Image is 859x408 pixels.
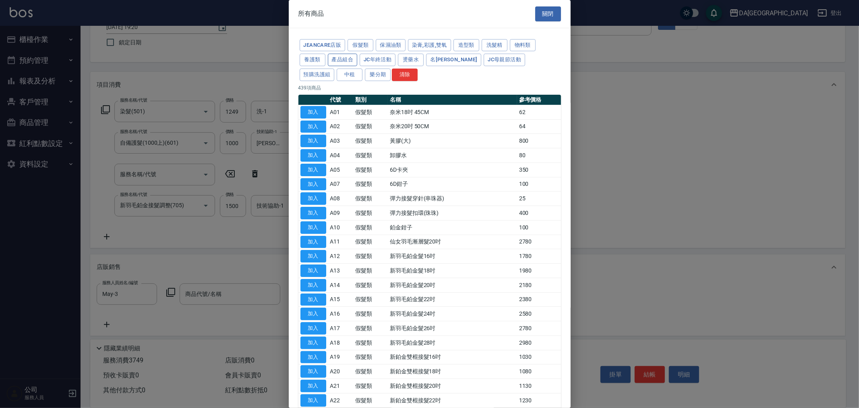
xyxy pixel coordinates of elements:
[353,192,388,206] td: 假髮類
[300,365,326,378] button: 加入
[328,177,354,192] td: A07
[388,292,517,307] td: 新羽毛鉑金髮22吋
[388,148,517,163] td: 卸膠水
[517,192,561,206] td: 25
[353,307,388,321] td: 假髮類
[482,39,507,52] button: 洗髮精
[510,39,536,52] button: 物料類
[388,393,517,408] td: 新鉑金雙棍接髮22吋
[328,321,354,336] td: A17
[388,350,517,364] td: 新鉑金雙棍接髮16吋
[353,292,388,307] td: 假髮類
[517,278,561,292] td: 2180
[353,162,388,177] td: 假髮類
[300,121,326,133] button: 加入
[300,149,326,162] button: 加入
[328,292,354,307] td: A15
[517,249,561,264] td: 1780
[398,54,424,66] button: 燙藥水
[300,178,326,191] button: 加入
[328,220,354,235] td: A10
[426,54,481,66] button: 名[PERSON_NAME]
[517,177,561,192] td: 100
[353,335,388,350] td: 假髮類
[388,379,517,393] td: 新鉑金雙棍接髮20吋
[517,364,561,379] td: 1080
[328,134,354,148] td: A03
[353,206,388,221] td: 假髮類
[300,192,326,205] button: 加入
[517,264,561,278] td: 1980
[353,177,388,192] td: 假髮類
[353,95,388,105] th: 類別
[300,380,326,392] button: 加入
[328,206,354,221] td: A09
[388,264,517,278] td: 新羽毛鉑金髮18吋
[517,148,561,163] td: 80
[337,69,362,81] button: 中租
[328,278,354,292] td: A14
[353,393,388,408] td: 假髮類
[328,264,354,278] td: A13
[388,177,517,192] td: 6D鉗子
[328,148,354,163] td: A04
[353,321,388,336] td: 假髮類
[353,119,388,134] td: 假髮類
[353,350,388,364] td: 假髮類
[388,95,517,105] th: 名稱
[300,279,326,291] button: 加入
[353,379,388,393] td: 假髮類
[300,54,325,66] button: 養護類
[353,278,388,292] td: 假髮類
[328,235,354,249] td: A11
[353,105,388,119] td: 假髮類
[388,119,517,134] td: 奈米20吋 50CM
[388,192,517,206] td: 彈力接髮穿針(串珠器)
[517,393,561,408] td: 1230
[388,364,517,379] td: 新鉑金雙棍接髮18吋
[300,69,335,81] button: 預購洗護組
[328,379,354,393] td: A21
[300,337,326,349] button: 加入
[517,379,561,393] td: 1130
[365,69,391,81] button: 樂分期
[328,192,354,206] td: A08
[388,278,517,292] td: 新羽毛鉑金髮20吋
[353,364,388,379] td: 假髮類
[388,335,517,350] td: 新羽毛鉑金髮28吋
[517,206,561,221] td: 400
[517,321,561,336] td: 2780
[328,393,354,408] td: A22
[300,294,326,306] button: 加入
[376,39,406,52] button: 保濕油類
[328,364,354,379] td: A20
[388,249,517,264] td: 新羽毛鉑金髮16吋
[517,105,561,119] td: 62
[388,220,517,235] td: 鉑金鉗子
[353,148,388,163] td: 假髮類
[517,162,561,177] td: 350
[328,162,354,177] td: A05
[300,394,326,407] button: 加入
[535,6,561,21] button: 關閉
[388,134,517,148] td: 黃膠(大)
[300,135,326,147] button: 加入
[353,235,388,249] td: 假髮類
[353,134,388,148] td: 假髮類
[300,39,346,52] button: JeanCare店販
[392,69,418,81] button: 清除
[328,105,354,119] td: A01
[300,207,326,219] button: 加入
[388,206,517,221] td: 彈力接髮扣環(珠珠)
[328,95,354,105] th: 代號
[328,119,354,134] td: A02
[300,308,326,320] button: 加入
[353,220,388,235] td: 假髮類
[348,39,373,52] button: 假髮類
[300,164,326,176] button: 加入
[517,119,561,134] td: 64
[328,350,354,364] td: A19
[517,307,561,321] td: 2580
[353,264,388,278] td: 假髮類
[300,236,326,248] button: 加入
